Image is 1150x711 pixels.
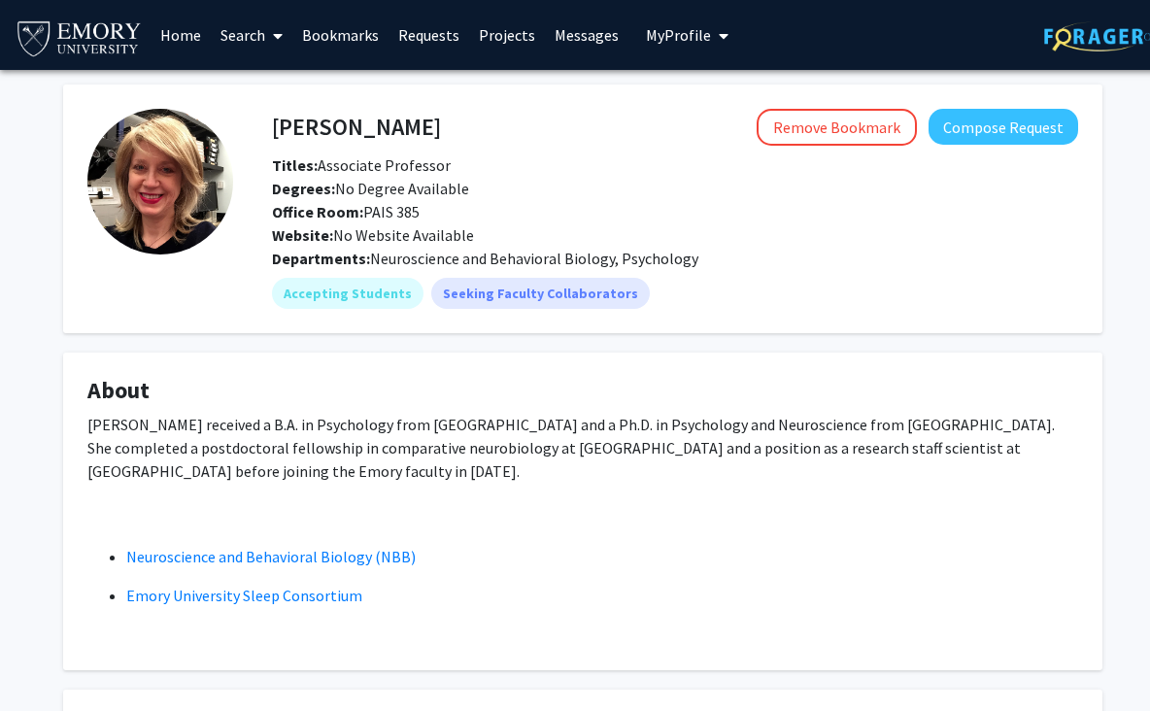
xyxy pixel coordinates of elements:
[87,413,1078,646] div: [PERSON_NAME] received a B.A. in Psychology from [GEOGRAPHIC_DATA] and a Ph.D. in Psychology and ...
[389,1,469,69] a: Requests
[126,586,362,605] a: Emory University Sleep Consortium
[272,278,423,309] mat-chip: Accepting Students
[469,1,545,69] a: Projects
[272,155,451,175] span: Associate Professor
[272,109,441,145] h4: [PERSON_NAME]
[370,249,698,268] span: Neuroscience and Behavioral Biology, Psychology
[272,179,469,198] span: No Degree Available
[151,1,211,69] a: Home
[15,16,144,59] img: Emory University Logo
[272,249,370,268] b: Departments:
[272,225,474,245] span: No Website Available
[272,202,420,221] span: PAIS 385
[272,179,335,198] b: Degrees:
[292,1,389,69] a: Bookmarks
[272,202,363,221] b: Office Room:
[646,25,711,45] span: My Profile
[15,624,83,696] iframe: Chat
[126,547,416,566] a: Neuroscience and Behavioral Biology (NBB)
[431,278,650,309] mat-chip: Seeking Faculty Collaborators
[272,155,318,175] b: Titles:
[757,109,917,146] button: Remove Bookmark
[272,225,333,245] b: Website:
[929,109,1078,145] button: Compose Request to Hillary Rodman
[545,1,628,69] a: Messages
[87,109,233,254] img: Profile Picture
[211,1,292,69] a: Search
[87,377,1078,405] h4: About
